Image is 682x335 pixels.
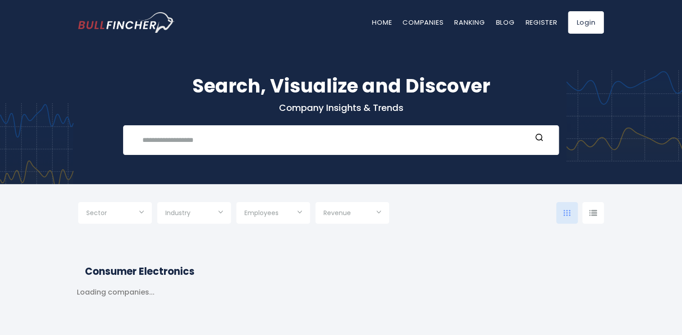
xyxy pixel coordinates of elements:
a: Blog [496,18,514,27]
a: Go to homepage [78,12,175,33]
span: Employees [244,209,279,217]
input: Selection [323,206,381,222]
span: Industry [165,209,190,217]
img: icon-comp-grid.svg [563,210,571,216]
img: bullfincher logo [78,12,175,33]
a: Home [372,18,392,27]
input: Selection [244,206,302,222]
a: Login [568,11,604,34]
h1: Search, Visualize and Discover [78,72,604,100]
a: Register [525,18,557,27]
h2: Consumer Electronics [85,264,597,279]
p: Company Insights & Trends [78,102,604,114]
input: Selection [165,206,223,222]
input: Selection [86,206,144,222]
button: Search [533,133,545,145]
img: icon-comp-list-view.svg [589,210,597,216]
span: Revenue [323,209,351,217]
a: Ranking [454,18,485,27]
span: Sector [86,209,107,217]
a: Companies [403,18,443,27]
